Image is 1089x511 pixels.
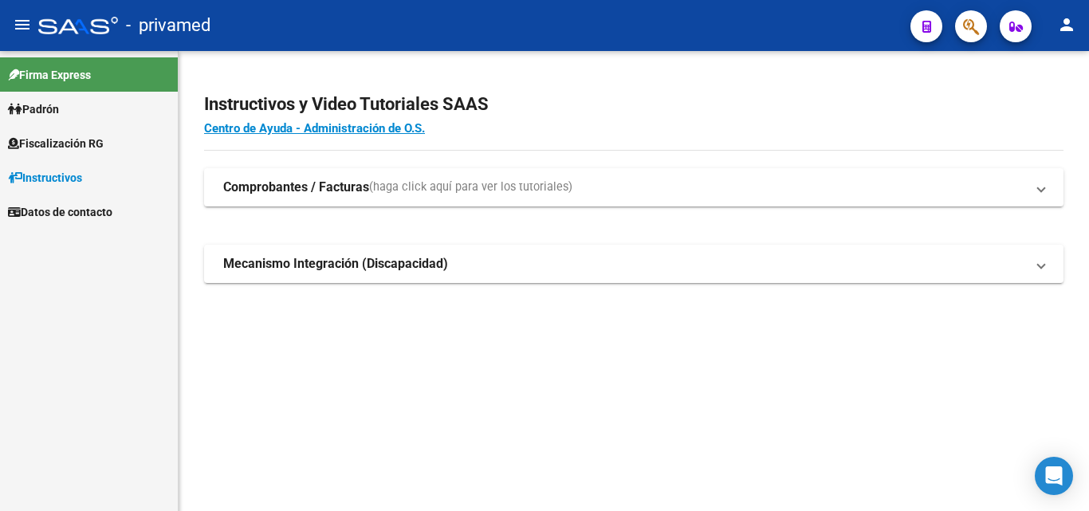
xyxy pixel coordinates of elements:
[369,179,572,196] span: (haga click aquí para ver los tutoriales)
[8,100,59,118] span: Padrón
[8,203,112,221] span: Datos de contacto
[8,169,82,187] span: Instructivos
[204,168,1063,206] mat-expansion-panel-header: Comprobantes / Facturas(haga click aquí para ver los tutoriales)
[223,255,448,273] strong: Mecanismo Integración (Discapacidad)
[1057,15,1076,34] mat-icon: person
[13,15,32,34] mat-icon: menu
[204,245,1063,283] mat-expansion-panel-header: Mecanismo Integración (Discapacidad)
[204,121,425,136] a: Centro de Ayuda - Administración de O.S.
[204,89,1063,120] h2: Instructivos y Video Tutoriales SAAS
[8,135,104,152] span: Fiscalización RG
[223,179,369,196] strong: Comprobantes / Facturas
[126,8,210,43] span: - privamed
[1035,457,1073,495] div: Open Intercom Messenger
[8,66,91,84] span: Firma Express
